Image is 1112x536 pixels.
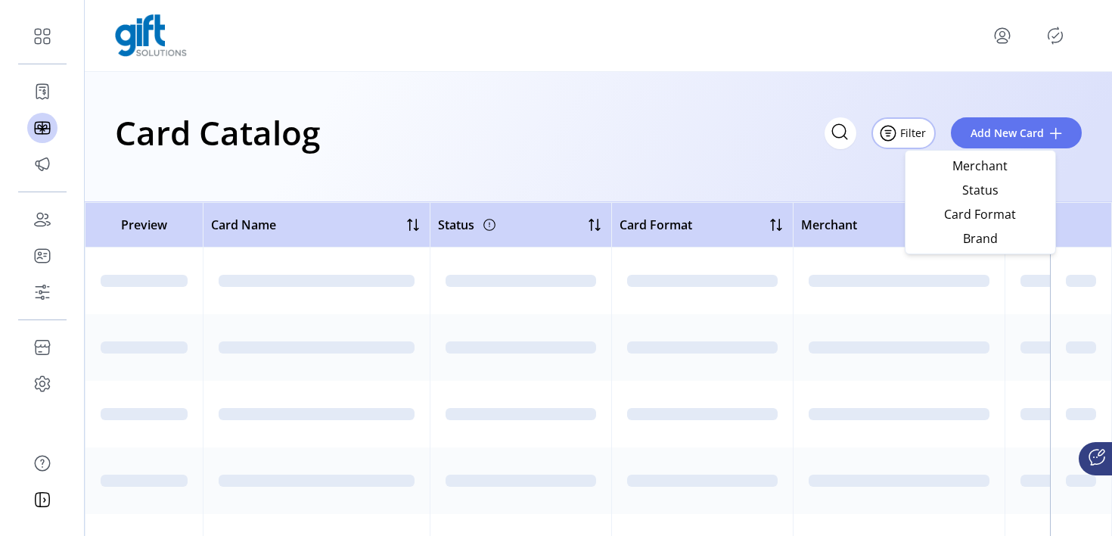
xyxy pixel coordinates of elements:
[438,213,499,237] div: Status
[1043,23,1067,48] button: Publisher Panel
[951,117,1082,148] button: Add New Card
[909,178,1052,202] li: Status
[115,14,187,57] img: logo
[990,23,1014,48] button: menu
[918,184,1043,196] span: Status
[211,216,276,234] span: Card Name
[909,226,1052,251] li: Brand
[971,125,1044,141] span: Add New Card
[918,232,1043,245] span: Brand
[918,160,1043,172] span: Merchant
[871,117,936,149] button: Filter Button
[909,154,1052,178] li: Merchant
[909,202,1052,226] li: Card Format
[900,125,926,141] span: Filter
[918,208,1043,220] span: Card Format
[620,216,692,234] span: Card Format
[825,117,856,149] input: Search
[801,216,857,234] span: Merchant
[93,216,195,234] span: Preview
[115,106,320,159] h1: Card Catalog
